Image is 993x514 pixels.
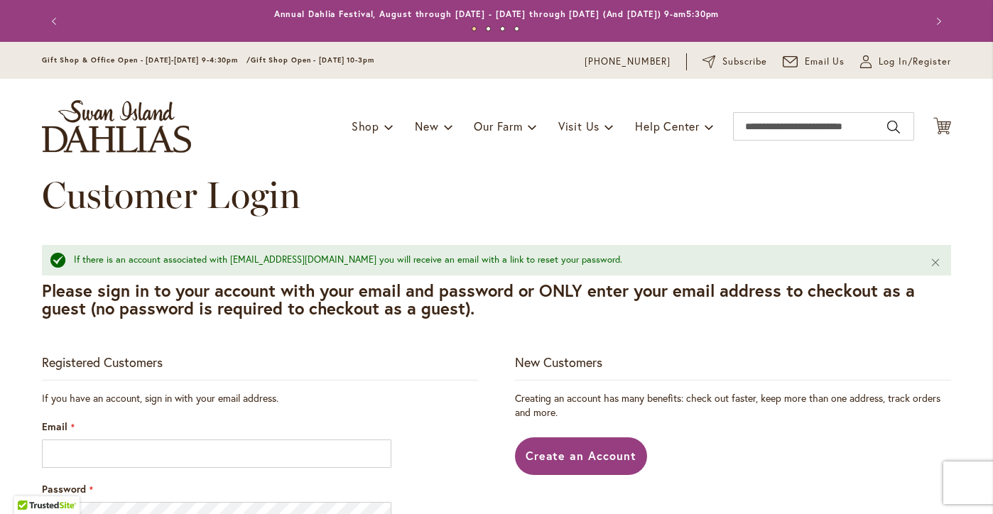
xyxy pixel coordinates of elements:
span: New [415,119,438,133]
strong: New Customers [515,354,602,371]
span: Gift Shop & Office Open - [DATE]-[DATE] 9-4:30pm / [42,55,251,65]
button: 2 of 4 [486,26,491,31]
a: Annual Dahlia Festival, August through [DATE] - [DATE] through [DATE] (And [DATE]) 9-am5:30pm [274,9,720,19]
span: Email Us [805,55,845,69]
div: If you have an account, sign in with your email address. [42,391,478,405]
a: Subscribe [702,55,767,69]
span: Gift Shop Open - [DATE] 10-3pm [251,55,374,65]
button: Previous [42,7,70,35]
button: Next [923,7,951,35]
span: Visit Us [558,119,599,133]
strong: Please sign in to your account with your email and password or ONLY enter your email address to c... [42,279,915,319]
button: 4 of 4 [514,26,519,31]
span: Log In/Register [879,55,951,69]
span: Email [42,420,67,433]
span: Subscribe [722,55,767,69]
span: Our Farm [474,119,522,133]
a: store logo [42,100,191,153]
strong: Registered Customers [42,354,163,371]
a: Create an Account [515,437,648,475]
a: [PHONE_NUMBER] [585,55,671,69]
a: Email Us [783,55,845,69]
a: Log In/Register [860,55,951,69]
span: Create an Account [526,448,637,463]
span: Shop [352,119,379,133]
div: If there is an account associated with [EMAIL_ADDRESS][DOMAIN_NAME] you will receive an email wit... [74,253,908,267]
button: 1 of 4 [472,26,477,31]
p: Creating an account has many benefits: check out faster, keep more than one address, track orders... [515,391,951,420]
button: 3 of 4 [500,26,505,31]
span: Help Center [635,119,700,133]
span: Password [42,482,86,496]
span: Customer Login [42,173,300,217]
